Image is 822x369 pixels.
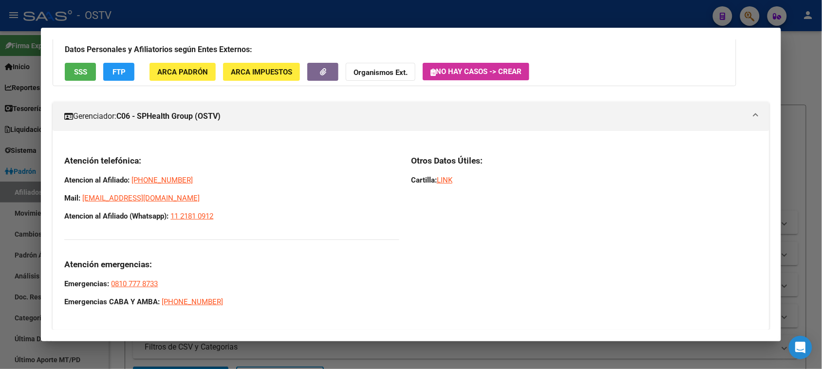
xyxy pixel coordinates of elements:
[64,279,109,288] strong: Emergencias:
[423,63,529,80] button: No hay casos -> Crear
[231,68,292,76] span: ARCA Impuestos
[157,68,208,76] span: ARCA Padrón
[53,131,769,330] div: Gerenciador:C06 - SPHealth Group (OSTV)
[789,336,812,359] div: Open Intercom Messenger
[64,297,160,306] strong: Emergencias CABA Y AMBA:
[53,102,769,131] mat-expansion-panel-header: Gerenciador:C06 - SPHealth Group (OSTV)
[170,212,213,221] a: 11 2181 0912
[411,155,758,166] h3: Otros Datos Útiles:
[64,176,130,184] strong: Atencion al Afiliado:
[64,194,80,203] strong: Mail:
[411,176,437,184] strong: Cartilla:
[65,44,724,55] h3: Datos Personales y Afiliatorios según Entes Externos:
[112,68,126,76] span: FTP
[346,63,415,81] button: Organismos Ext.
[64,111,746,122] mat-panel-title: Gerenciador:
[74,68,87,76] span: SSS
[64,212,168,221] strong: Atencion al Afiliado (Whatsapp):
[64,155,399,166] h3: Atención telefónica:
[437,176,452,184] a: LINK
[111,279,158,288] a: 0810 777 8733
[149,63,216,81] button: ARCA Padrón
[223,63,300,81] button: ARCA Impuestos
[64,259,399,270] h3: Atención emergencias:
[103,63,134,81] button: FTP
[131,176,193,184] a: [PHONE_NUMBER]
[82,194,200,203] a: [EMAIL_ADDRESS][DOMAIN_NAME]
[162,297,223,306] a: [PHONE_NUMBER]
[354,68,408,77] strong: Organismos Ext.
[430,67,522,76] span: No hay casos -> Crear
[65,63,96,81] button: SSS
[116,111,221,122] strong: C06 - SPHealth Group (OSTV)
